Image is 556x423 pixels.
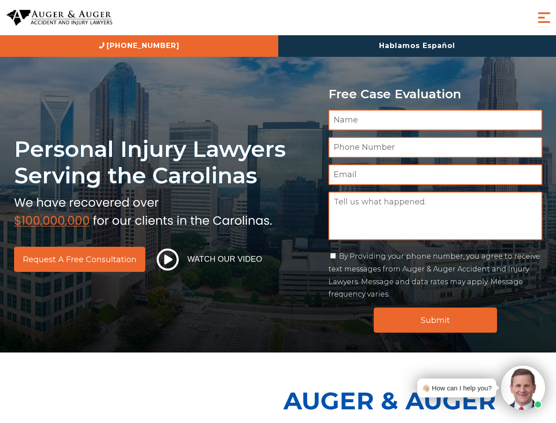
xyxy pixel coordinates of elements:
[374,308,497,333] input: Submit
[535,9,553,26] button: Menu
[284,379,551,423] p: Auger & Auger
[328,137,542,158] input: Phone Number
[154,248,265,271] button: Watch Our Video
[328,110,542,130] input: Name
[23,256,136,263] span: Request a Free Consultation
[7,10,112,26] img: Auger & Auger Accident and Injury Lawyers Logo
[14,136,318,189] h1: Personal Injury Lawyers Serving the Carolinas
[328,164,542,185] input: Email
[328,252,540,298] label: By Providing your phone number, you agree to receive text messages from Auger & Auger Accident an...
[14,247,145,272] a: Request a Free Consultation
[328,87,542,101] p: Free Case Evaluation
[422,382,492,394] div: 👋🏼 How can I help you?
[501,366,545,410] img: Intaker widget Avatar
[14,193,272,227] img: sub text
